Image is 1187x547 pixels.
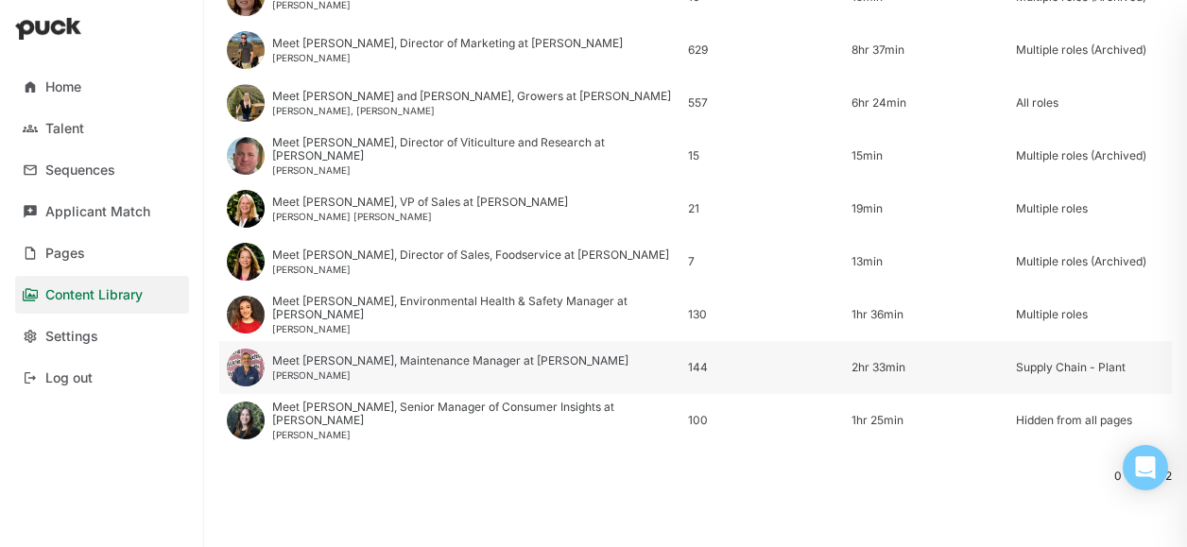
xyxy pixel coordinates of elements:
[852,149,1000,162] div: 15min
[852,414,1000,427] div: 1hr 25min
[688,308,836,321] div: 130
[1016,43,1164,57] div: Multiple roles (Archived)
[852,308,1000,321] div: 1hr 36min
[1016,255,1164,268] div: Multiple roles (Archived)
[1016,149,1164,162] div: Multiple roles (Archived)
[45,121,84,137] div: Talent
[852,255,1000,268] div: 13min
[219,470,1172,483] div: 0 - 12 of 12
[688,414,836,427] div: 100
[45,246,85,262] div: Pages
[272,369,628,381] div: [PERSON_NAME]
[45,287,143,303] div: Content Library
[272,105,671,116] div: [PERSON_NAME], [PERSON_NAME]
[1016,414,1164,427] div: Hidden from all pages
[272,248,669,262] div: Meet [PERSON_NAME], Director of Sales, Foodservice at [PERSON_NAME]
[688,361,836,374] div: 144
[272,90,671,103] div: Meet [PERSON_NAME] and [PERSON_NAME], Growers at [PERSON_NAME]
[15,276,189,314] a: Content Library
[272,354,628,368] div: Meet [PERSON_NAME], Maintenance Manager at [PERSON_NAME]
[688,149,836,162] div: 15
[852,96,1000,110] div: 6hr 24min
[688,202,836,215] div: 21
[45,204,150,220] div: Applicant Match
[272,429,673,440] div: [PERSON_NAME]
[15,68,189,106] a: Home
[45,79,81,95] div: Home
[272,264,669,275] div: [PERSON_NAME]
[15,193,189,231] a: Applicant Match
[852,361,1000,374] div: 2hr 33min
[15,151,189,189] a: Sequences
[1016,202,1164,215] div: Multiple roles
[1016,308,1164,321] div: Multiple roles
[45,329,98,345] div: Settings
[688,96,836,110] div: 557
[688,43,836,57] div: 629
[272,164,673,176] div: [PERSON_NAME]
[15,234,189,272] a: Pages
[272,401,673,428] div: Meet [PERSON_NAME], Senior Manager of Consumer Insights at [PERSON_NAME]
[45,162,115,179] div: Sequences
[1016,361,1164,374] div: Supply Chain - Plant
[1016,96,1164,110] div: All roles
[15,110,189,147] a: Talent
[852,43,1000,57] div: 8hr 37min
[272,295,673,322] div: Meet [PERSON_NAME], Environmental Health & Safety Manager at [PERSON_NAME]
[272,323,673,334] div: [PERSON_NAME]
[272,196,568,209] div: Meet [PERSON_NAME], VP of Sales at [PERSON_NAME]
[15,317,189,355] a: Settings
[852,202,1000,215] div: 19min
[272,211,568,222] div: [PERSON_NAME] [PERSON_NAME]
[272,37,623,50] div: Meet [PERSON_NAME], Director of Marketing at [PERSON_NAME]
[688,255,836,268] div: 7
[272,136,673,163] div: Meet [PERSON_NAME], Director of Viticulture and Research at [PERSON_NAME]
[1123,445,1168,490] div: Open Intercom Messenger
[45,370,93,386] div: Log out
[272,52,623,63] div: [PERSON_NAME]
